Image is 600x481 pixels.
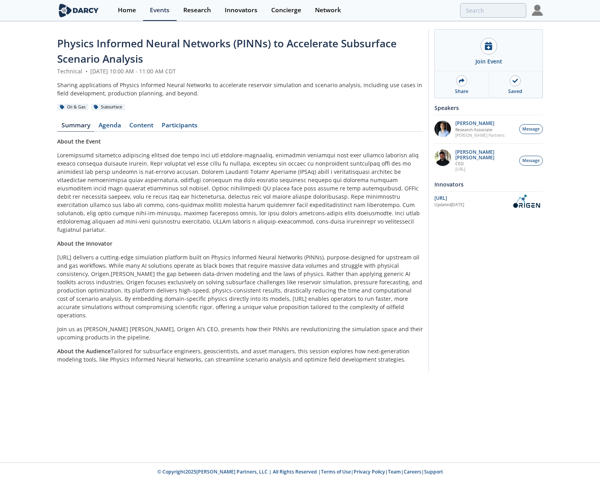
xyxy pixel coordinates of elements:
[27,468,573,475] p: © Copyright 2025 [PERSON_NAME] Partners, LLC | All Rights Reserved | | | | |
[532,5,543,16] img: Profile
[91,104,125,111] div: Subsurface
[434,121,451,137] img: 1EXUV5ipS3aUf9wnAL7U
[434,177,543,191] div: Innovators
[57,122,94,132] a: Summary
[57,253,423,319] p: [URL] delivers a cutting-edge simulation platform built on Physics Informed Neural Networks (PINN...
[510,194,543,208] img: OriGen.AI
[522,126,540,132] span: Message
[455,166,515,172] p: [URL]
[125,122,157,132] a: Content
[57,4,100,17] img: logo-wide.svg
[315,7,341,13] div: Network
[84,67,89,75] span: •
[522,158,540,164] span: Message
[434,202,510,208] div: Updated [DATE]
[150,7,170,13] div: Events
[271,7,301,13] div: Concierge
[434,195,510,202] div: [URL]
[57,67,423,75] div: Technical [DATE] 10:00 AM - 11:00 AM CDT
[434,101,543,115] div: Speakers
[118,7,136,13] div: Home
[508,88,522,95] div: Saved
[183,7,211,13] div: Research
[455,132,505,138] p: [PERSON_NAME] Partners
[321,468,351,475] a: Terms of Use
[424,468,443,475] a: Support
[404,468,421,475] a: Careers
[455,121,505,126] p: [PERSON_NAME]
[57,81,423,97] div: Sharing applications of Physics Informed Neural Networks to accelerate reservoir simulation and s...
[354,468,385,475] a: Privacy Policy
[57,151,423,234] p: Loremipsumd sitametco adipiscing elitsed doe tempo inci utl etdolore-magnaaliq, enimadmin veniamq...
[519,156,543,166] button: Message
[434,149,451,166] img: 20112e9a-1f67-404a-878c-a26f1c79f5da
[57,36,397,66] span: Physics Informed Neural Networks (PINNs) to Accelerate Subsurface Scenario Analysis
[519,124,543,134] button: Message
[57,325,423,341] p: Join us as [PERSON_NAME] [PERSON_NAME], Origen AI’s CEO, presents how their PINNs are revolutioni...
[455,161,515,166] p: CEO
[455,149,515,160] p: [PERSON_NAME] [PERSON_NAME]
[94,122,125,132] a: Agenda
[57,347,423,364] p: Tailored for subsurface engineers, geoscientists, and asset managers, this session explores how n...
[57,240,112,247] strong: About the Innovator
[225,7,257,13] div: Innovators
[388,468,401,475] a: Team
[455,127,505,132] p: Research Associate
[57,138,101,145] strong: About the Event
[434,194,543,208] a: [URL] Updated[DATE] OriGen.AI
[567,449,592,473] iframe: chat widget
[57,347,111,355] strong: About the Audience
[460,3,526,18] input: Advanced Search
[455,88,468,95] div: Share
[57,104,88,111] div: Oil & Gas
[157,122,201,132] a: Participants
[475,57,502,65] div: Join Event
